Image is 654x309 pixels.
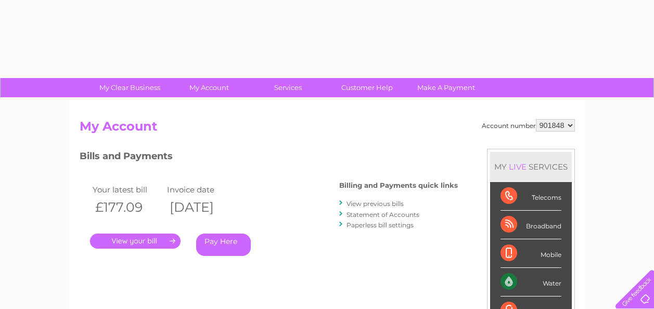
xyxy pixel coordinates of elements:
a: Paperless bill settings [347,221,414,229]
a: View previous bills [347,200,404,208]
th: [DATE] [164,197,239,218]
a: My Account [166,78,252,97]
div: Broadband [501,211,561,239]
a: Statement of Accounts [347,211,419,218]
a: Pay Here [196,234,251,256]
div: Telecoms [501,182,561,211]
th: £177.09 [90,197,165,218]
div: MY SERVICES [490,152,572,182]
h2: My Account [80,119,575,139]
a: . [90,234,181,249]
td: Your latest bill [90,183,165,197]
a: Services [245,78,331,97]
div: Account number [482,119,575,132]
a: Customer Help [324,78,410,97]
h3: Bills and Payments [80,149,458,167]
a: My Clear Business [87,78,173,97]
div: LIVE [507,162,529,172]
a: Make A Payment [403,78,489,97]
td: Invoice date [164,183,239,197]
div: Water [501,268,561,297]
h4: Billing and Payments quick links [339,182,458,189]
div: Mobile [501,239,561,268]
